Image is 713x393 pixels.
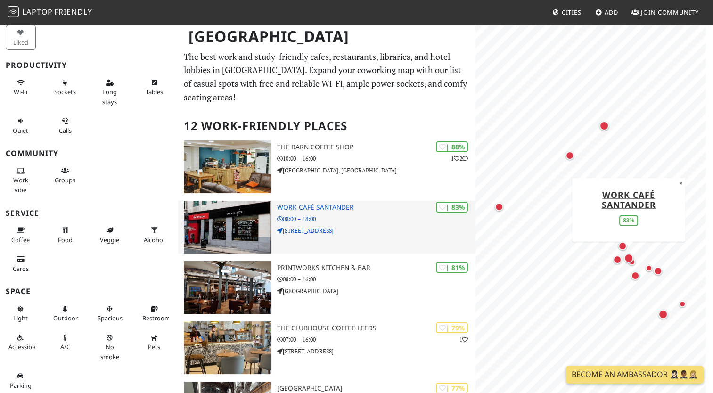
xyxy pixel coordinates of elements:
span: Laptop [22,7,53,17]
div: Map marker [619,249,638,268]
button: Accessible [6,330,36,355]
button: Long stays [95,75,125,109]
p: [STREET_ADDRESS] [277,226,475,235]
span: Coffee [11,236,30,244]
h1: [GEOGRAPHIC_DATA] [181,24,473,49]
span: Quiet [13,126,28,135]
h3: Productivity [6,61,172,70]
span: Pet friendly [148,343,160,351]
button: Calls [50,113,81,138]
img: The Clubhouse Coffee Leeds [184,321,271,374]
button: Quiet [6,113,36,138]
button: Pets [139,330,170,355]
p: 1 [459,335,468,344]
span: Power sockets [54,88,76,96]
h3: The Barn Coffee Shop [277,143,475,151]
div: Map marker [623,253,641,271]
h3: Community [6,149,172,158]
img: LaptopFriendly [8,6,19,17]
span: Parking [10,381,32,390]
div: Map marker [490,197,508,216]
a: Work Café Santander | 83% Work Café Santander 08:00 – 18:00 [STREET_ADDRESS] [178,201,475,254]
button: Close popup [676,178,685,188]
span: Cities [562,8,582,16]
h3: Space [6,287,172,296]
span: Air conditioned [60,343,70,351]
a: Cities [549,4,585,21]
h3: Service [6,209,172,218]
span: Smoke free [100,343,119,360]
button: No smoke [95,330,125,364]
a: LaptopFriendly LaptopFriendly [8,4,92,21]
div: | 81% [436,262,468,273]
span: Add [605,8,618,16]
span: Work-friendly tables [146,88,163,96]
img: The Barn Coffee Shop [184,140,271,193]
h3: Work Café Santander [277,204,475,212]
span: Credit cards [13,264,29,273]
span: Join Community [641,8,699,16]
img: Work Café Santander [184,201,271,254]
span: Alcohol [144,236,164,244]
h2: 12 Work-Friendly Places [184,112,469,140]
button: Light [6,301,36,326]
p: The best work and study-friendly cafes, restaurants, libraries, and hotel lobbies in [GEOGRAPHIC_... [184,50,469,104]
a: Add [591,4,622,21]
div: | 79% [436,322,468,333]
p: [GEOGRAPHIC_DATA], [GEOGRAPHIC_DATA] [277,166,475,175]
h3: [GEOGRAPHIC_DATA] [277,385,475,393]
span: Stable Wi-Fi [14,88,27,96]
button: Groups [50,163,81,188]
div: Map marker [613,237,632,255]
button: A/C [50,330,81,355]
span: Restroom [142,314,170,322]
div: Map marker [626,266,645,285]
span: Video/audio calls [59,126,72,135]
span: Accessible [8,343,37,351]
button: Wi-Fi [6,75,36,100]
button: Sockets [50,75,81,100]
span: Spacious [98,314,123,322]
button: Restroom [139,301,170,326]
button: Veggie [95,222,125,247]
a: The Barn Coffee Shop | 88% 12 The Barn Coffee Shop 10:00 – 16:00 [GEOGRAPHIC_DATA], [GEOGRAPHIC_D... [178,140,475,193]
a: Printworks Kitchen & Bar | 81% Printworks Kitchen & Bar 08:00 – 16:00 [GEOGRAPHIC_DATA] [178,261,475,314]
button: Cards [6,251,36,276]
button: Spacious [95,301,125,326]
p: 10:00 – 16:00 [277,154,475,163]
button: Tables [139,75,170,100]
button: Coffee [6,222,36,247]
div: Map marker [639,259,658,278]
p: [GEOGRAPHIC_DATA] [277,287,475,295]
p: 08:00 – 18:00 [277,214,475,223]
div: Map marker [595,116,614,135]
button: Alcohol [139,222,170,247]
button: Outdoor [50,301,81,326]
div: Map marker [673,295,692,313]
div: 83% [619,215,638,226]
p: [STREET_ADDRESS] [277,347,475,356]
span: Group tables [55,176,75,184]
span: Long stays [102,88,117,106]
span: People working [13,176,28,194]
img: Printworks Kitchen & Bar [184,261,271,314]
span: Friendly [54,7,92,17]
a: Join Community [628,4,703,21]
div: | 88% [436,141,468,152]
div: Map marker [608,250,627,269]
div: | 83% [436,202,468,213]
a: The Clubhouse Coffee Leeds | 79% 1 The Clubhouse Coffee Leeds 07:00 – 16:00 [STREET_ADDRESS] [178,321,475,374]
div: Map marker [654,305,672,324]
h3: The Clubhouse Coffee Leeds [277,324,475,332]
p: 08:00 – 16:00 [277,275,475,284]
p: 1 2 [451,154,468,163]
div: Map marker [648,262,667,280]
button: Food [50,222,81,247]
span: Natural light [13,314,28,322]
span: Veggie [100,236,119,244]
div: Map marker [560,146,579,165]
span: Outdoor area [53,314,78,322]
h3: Printworks Kitchen & Bar [277,264,475,272]
button: Parking [6,368,36,393]
p: 07:00 – 16:00 [277,335,475,344]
